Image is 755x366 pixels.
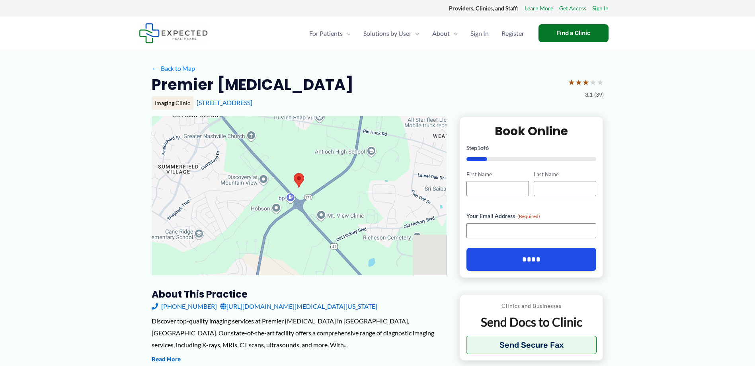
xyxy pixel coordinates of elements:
p: Send Docs to Clinic [466,314,597,330]
p: Clinics and Businesses [466,301,597,311]
span: (Required) [517,213,540,219]
button: Read More [152,355,181,364]
label: Your Email Address [466,212,597,220]
span: About [432,19,450,47]
a: [URL][DOMAIN_NAME][MEDICAL_DATA][US_STATE] [220,300,377,312]
span: Menu Toggle [450,19,458,47]
span: ★ [582,75,589,90]
nav: Primary Site Navigation [303,19,531,47]
button: Send Secure Fax [466,336,597,354]
h3: About this practice [152,288,447,300]
span: 1 [477,144,480,151]
div: Imaging Clinic [152,96,193,110]
span: Solutions by User [363,19,412,47]
strong: Providers, Clinics, and Staff: [449,5,519,12]
span: Menu Toggle [412,19,419,47]
span: ★ [597,75,604,90]
span: Register [501,19,524,47]
a: Find a Clinic [538,24,609,42]
span: ★ [568,75,575,90]
a: For PatientsMenu Toggle [303,19,357,47]
span: Sign In [470,19,489,47]
a: ←Back to Map [152,62,195,74]
img: Expected Healthcare Logo - side, dark font, small [139,23,208,43]
p: Step of [466,145,597,151]
span: For Patients [309,19,343,47]
a: [STREET_ADDRESS] [197,99,252,106]
label: First Name [466,171,529,178]
span: ★ [589,75,597,90]
a: Get Access [559,3,586,14]
span: ← [152,64,159,72]
span: Menu Toggle [343,19,351,47]
a: Register [495,19,531,47]
label: Last Name [534,171,596,178]
span: (39) [594,90,604,100]
a: Solutions by UserMenu Toggle [357,19,426,47]
span: 6 [486,144,489,151]
div: Discover top-quality imaging services at Premier [MEDICAL_DATA] in [GEOGRAPHIC_DATA], [GEOGRAPHIC... [152,315,447,350]
span: 3.1 [585,90,593,100]
a: Learn More [525,3,553,14]
a: Sign In [464,19,495,47]
span: ★ [575,75,582,90]
a: AboutMenu Toggle [426,19,464,47]
h2: Premier [MEDICAL_DATA] [152,75,353,94]
h2: Book Online [466,123,597,139]
a: Sign In [592,3,609,14]
a: [PHONE_NUMBER] [152,300,217,312]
